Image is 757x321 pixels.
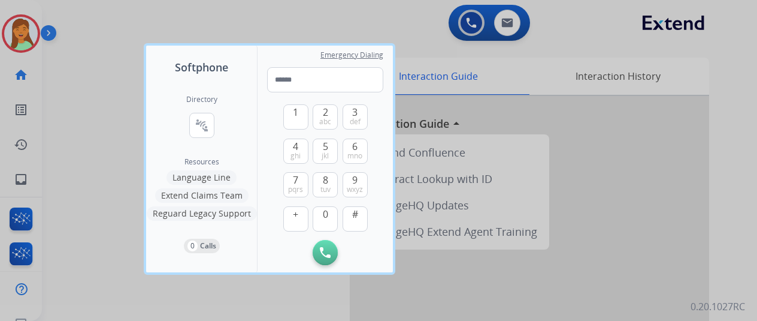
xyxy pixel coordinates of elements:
[313,104,338,130] button: 2abc
[184,157,219,167] span: Resources
[320,247,331,258] img: call-button
[343,104,368,130] button: 3def
[283,139,308,164] button: 4ghi
[320,50,383,60] span: Emergency Dialing
[184,239,220,253] button: 0Calls
[313,139,338,164] button: 5jkl
[352,139,358,154] span: 6
[691,299,745,314] p: 0.20.1027RC
[313,206,338,232] button: 0
[200,241,216,251] p: Calls
[293,139,298,154] span: 4
[290,151,301,161] span: ghi
[283,172,308,197] button: 7pqrs
[320,185,331,194] span: tuv
[352,173,358,187] span: 9
[293,207,298,221] span: +
[293,173,298,187] span: 7
[147,206,257,221] button: Reguard Legacy Support
[175,59,228,76] span: Softphone
[343,206,368,232] button: #
[155,188,249,203] button: Extend Claims Team
[323,139,328,154] span: 5
[319,117,331,127] span: abc
[186,95,217,104] h2: Directory
[283,104,308,130] button: 1
[323,173,328,187] span: 8
[323,105,328,119] span: 2
[187,241,198,251] p: 0
[195,118,209,133] mat-icon: connect_without_contact
[350,117,361,127] span: def
[313,172,338,197] button: 8tuv
[322,151,329,161] span: jkl
[323,207,328,221] span: 0
[352,207,358,221] span: #
[352,105,358,119] span: 3
[293,105,298,119] span: 1
[347,185,363,194] span: wxyz
[166,170,237,185] button: Language Line
[343,139,368,164] button: 6mno
[283,206,308,232] button: +
[288,185,303,194] span: pqrs
[343,172,368,197] button: 9wxyz
[347,151,362,161] span: mno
